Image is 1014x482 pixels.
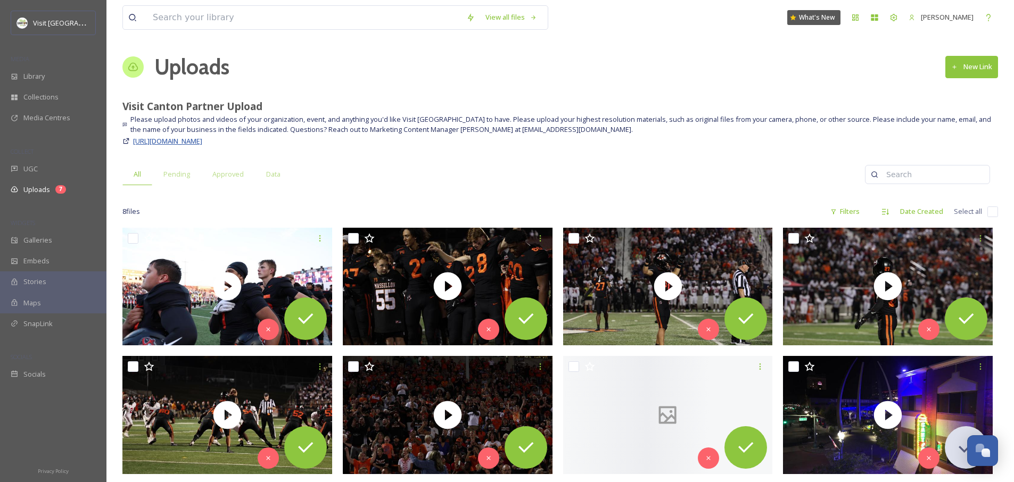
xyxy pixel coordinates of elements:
[903,7,979,28] a: [PERSON_NAME]
[17,18,28,28] img: download.jpeg
[38,468,69,475] span: Privacy Policy
[343,228,553,346] img: thumbnail
[921,12,974,22] span: [PERSON_NAME]
[783,356,993,474] img: thumbnail
[945,56,998,78] button: New Link
[23,256,50,266] span: Embeds
[11,147,34,155] span: COLLECT
[154,51,229,83] a: Uploads
[11,353,32,361] span: SOCIALS
[23,113,70,123] span: Media Centres
[954,206,982,217] span: Select all
[23,92,59,102] span: Collections
[23,277,46,287] span: Stories
[783,228,993,346] img: thumbnail
[23,71,45,81] span: Library
[343,356,553,474] img: thumbnail
[163,169,190,179] span: Pending
[881,164,984,185] input: Search
[825,201,865,222] div: Filters
[38,464,69,477] a: Privacy Policy
[133,136,202,146] span: [URL][DOMAIN_NAME]
[147,6,461,29] input: Search your library
[967,435,998,466] button: Open Chat
[23,369,46,379] span: Socials
[563,228,773,346] img: thumbnail
[122,228,332,346] img: thumbnail
[122,99,262,113] strong: Visit Canton Partner Upload
[895,201,949,222] div: Date Created
[122,356,332,474] img: thumbnail
[133,135,202,147] a: [URL][DOMAIN_NAME]
[266,169,281,179] span: Data
[11,55,29,63] span: MEDIA
[23,298,41,308] span: Maps
[23,319,53,329] span: SnapLink
[11,219,35,227] span: WIDGETS
[55,185,66,194] div: 7
[23,185,50,195] span: Uploads
[122,206,140,217] span: 8 file s
[787,10,840,25] a: What's New
[212,169,244,179] span: Approved
[134,169,141,179] span: All
[23,235,52,245] span: Galleries
[480,7,542,28] a: View all files
[130,114,998,135] span: Please upload photos and videos of your organization, event, and anything you'd like Visit [GEOGR...
[33,18,116,28] span: Visit [GEOGRAPHIC_DATA]
[23,164,38,174] span: UGC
